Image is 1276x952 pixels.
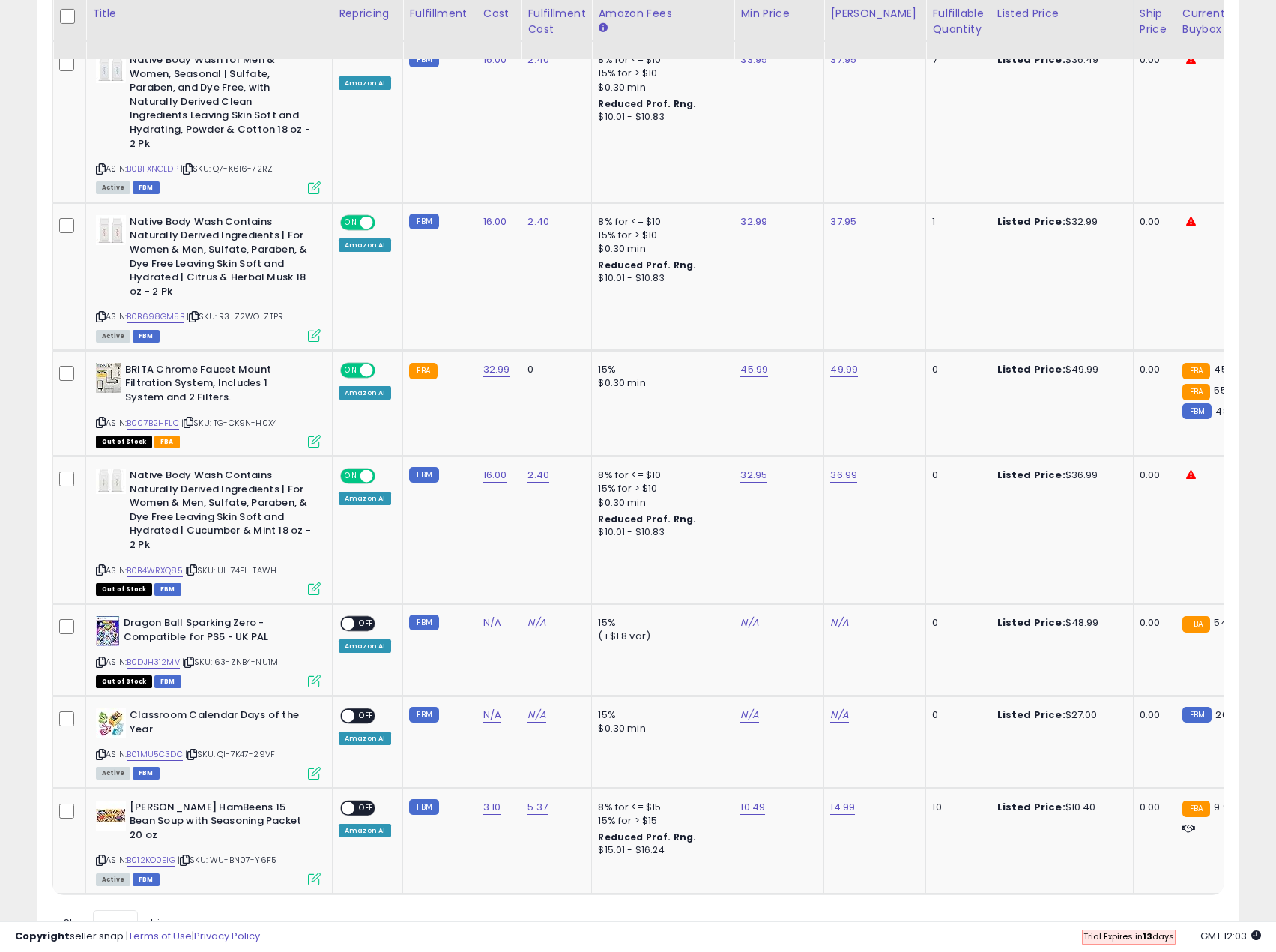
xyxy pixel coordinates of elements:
div: 0 [527,363,580,376]
div: $0.30 min [598,722,722,735]
a: 36.99 [830,468,857,483]
span: FBM [133,181,160,194]
b: Listed Price: [997,214,1065,229]
div: 15% [598,708,722,722]
a: 33.95 [740,52,767,67]
div: 15% for > $10 [598,482,722,495]
div: 0.00 [1140,469,1164,482]
div: Cost [483,6,515,22]
small: FBM [409,615,438,630]
div: Ship Price [1140,6,1170,37]
small: FBM [409,799,438,815]
b: Native Body Wash Contains Naturally Derived Ingredients | For Women & Men, Sulfate, Paraben, & Dy... [130,469,312,555]
div: $0.30 min [598,376,722,390]
span: OFF [354,801,378,814]
span: All listings that are currently out of stock and unavailable for purchase on Amazon [96,675,152,688]
a: N/A [740,708,758,723]
small: FBM [1182,403,1212,419]
span: All listings that are currently out of stock and unavailable for purchase on Amazon [96,436,152,448]
a: N/A [483,615,501,630]
b: 13 [1143,930,1152,942]
span: 45 [1214,362,1227,376]
div: 0 [932,363,979,376]
div: $10.01 - $10.83 [598,111,722,124]
a: 45.99 [740,362,768,377]
div: Amazon AI [339,76,391,90]
div: ASIN: [96,215,321,340]
div: 0.00 [1140,215,1164,229]
b: [PERSON_NAME] HamBeens 15 Bean Soup with Seasoning Packet 20 oz [130,801,312,846]
span: All listings currently available for purchase on Amazon [96,181,130,194]
a: 32.95 [740,468,767,483]
img: 41BiawgYVOL._SL40_.jpg [96,215,126,245]
a: B0B4WRXQ85 [127,564,183,577]
span: | SKU: WU-BN07-Y6F5 [178,854,276,866]
b: Reduced Prof. Rng. [598,513,696,525]
img: 517FgS7oI6L._SL40_.jpg [96,616,120,646]
img: 51uNreF6oHL._SL40_.jpg [96,801,126,831]
span: ON [342,364,360,376]
div: 1 [932,215,979,229]
div: Current Buybox Price [1182,6,1260,37]
small: Amazon Fees. [598,22,607,35]
div: Fulfillment [409,6,470,22]
b: BRITA Chrome Faucet Mount Filtration System, Includes 1 System and 2 Filters. [125,363,307,409]
span: 48.5 [1215,404,1237,418]
b: Listed Price: [997,708,1065,722]
div: 0 [932,469,979,482]
b: Reduced Prof. Rng. [598,259,696,271]
span: | SKU: QI-7K47-29VF [185,748,275,760]
small: FBA [1182,384,1210,400]
div: 15% for > $15 [598,814,722,828]
div: Amazon AI [339,824,391,837]
div: 0.00 [1140,616,1164,630]
div: $0.30 min [598,242,722,256]
div: Repricing [339,6,396,22]
div: $48.99 [997,616,1122,630]
span: OFF [354,618,378,630]
div: 15% for > $10 [598,229,722,242]
span: | SKU: Q7-K616-72RZ [181,163,273,175]
div: Amazon AI [339,639,391,653]
span: FBM [154,675,181,688]
a: 16.00 [483,468,507,483]
small: FBM [409,467,438,483]
b: Listed Price: [997,362,1065,376]
a: 5.37 [527,800,548,815]
a: N/A [527,615,545,630]
small: FBM [409,707,438,723]
div: Listed Price [997,6,1127,22]
div: seller snap | | [15,930,260,944]
a: B012KO0EIG [127,854,175,867]
a: 3.10 [483,800,501,815]
div: ASIN: [96,53,321,193]
a: N/A [830,615,848,630]
div: $0.30 min [598,496,722,510]
a: B0B698GM5B [127,310,184,323]
div: 15% for > $10 [598,67,722,80]
a: B01MU5C3DC [127,748,183,761]
div: $10.01 - $10.83 [598,272,722,285]
span: FBM [133,330,160,343]
span: Trial Expires in days [1083,930,1174,942]
span: OFF [354,710,378,723]
span: 2025-09-8 12:03 GMT [1200,929,1261,943]
div: $36.99 [997,469,1122,482]
div: Min Price [740,6,817,22]
small: FBM [1182,707,1212,723]
b: Reduced Prof. Rng. [598,831,696,843]
div: (+$1.8 var) [598,630,722,643]
span: 55.5 [1214,383,1235,397]
div: $10.01 - $10.83 [598,526,722,539]
small: FBA [1182,801,1210,817]
span: ON [342,216,360,229]
span: 20.2 [1215,708,1236,722]
strong: Copyright [15,929,70,943]
a: 32.99 [740,214,767,229]
div: Fulfillment Cost [527,6,585,37]
small: FBM [409,52,438,67]
span: Show: entries [64,915,172,930]
a: 16.00 [483,214,507,229]
span: All listings currently available for purchase on Amazon [96,767,130,780]
div: ASIN: [96,469,321,594]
